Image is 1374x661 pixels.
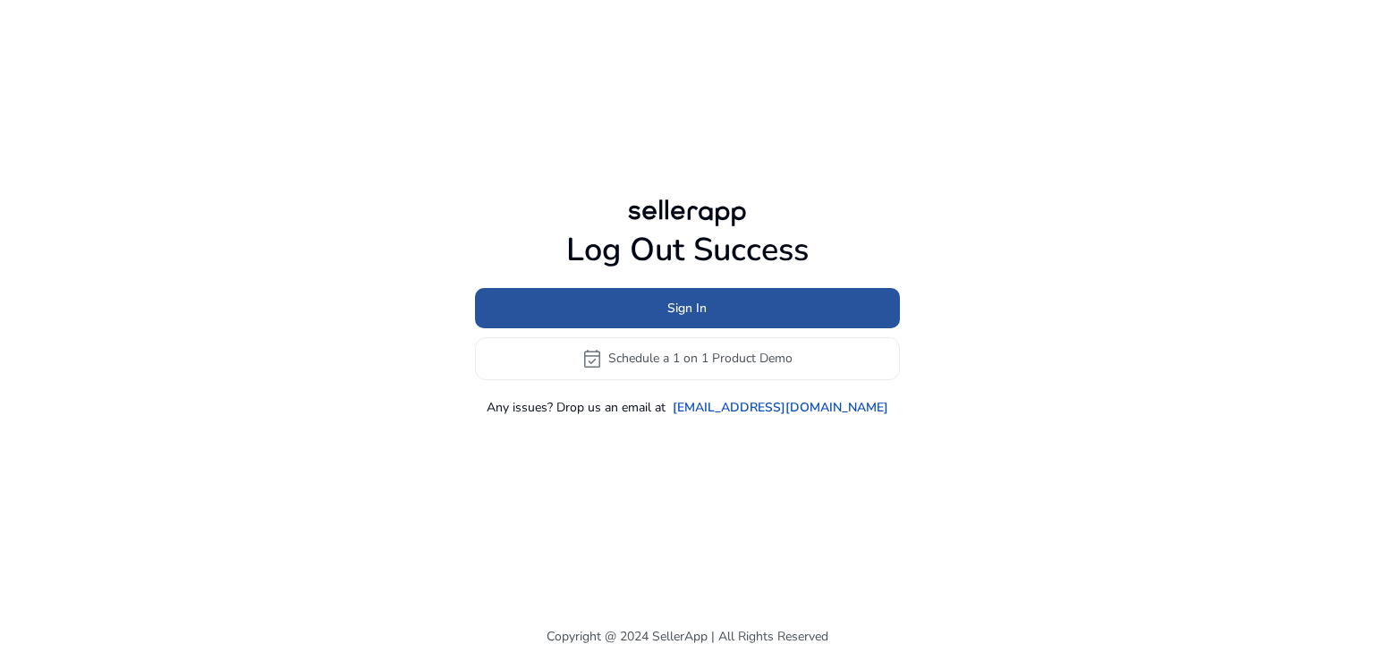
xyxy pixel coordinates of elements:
span: Sign In [667,299,707,318]
h1: Log Out Success [475,231,900,269]
a: [EMAIL_ADDRESS][DOMAIN_NAME] [673,398,888,417]
span: event_available [581,348,603,369]
p: Any issues? Drop us an email at [487,398,666,417]
button: event_availableSchedule a 1 on 1 Product Demo [475,337,900,380]
button: Sign In [475,288,900,328]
